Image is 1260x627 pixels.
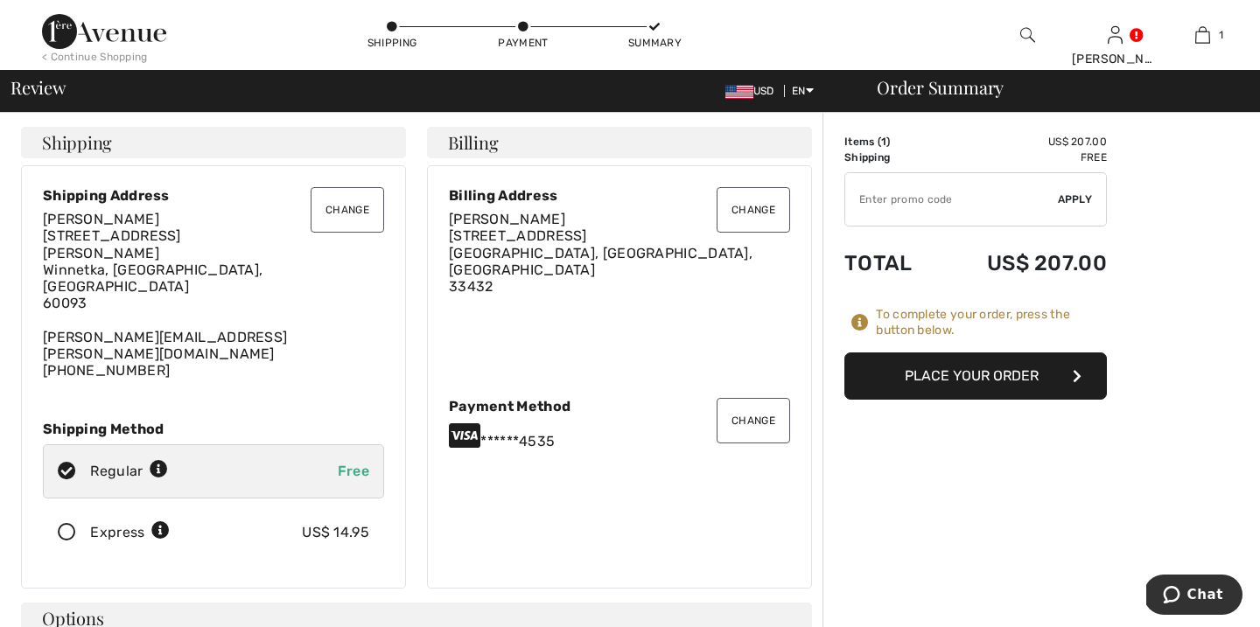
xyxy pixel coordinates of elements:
button: Place Your Order [844,352,1107,400]
div: Summary [628,35,681,51]
span: 1 [1219,27,1223,43]
div: [PERSON_NAME] [1072,50,1158,68]
a: 1 [1159,24,1245,45]
div: Regular [90,461,168,482]
img: search the website [1020,24,1035,45]
div: Shipping Method [43,421,384,437]
td: US$ 207.00 [939,134,1107,150]
div: Payment Method [449,398,790,415]
div: US$ 14.95 [302,522,369,543]
span: Billing [448,134,498,151]
td: Shipping [844,150,939,165]
div: Shipping Address [43,187,384,204]
div: Billing Address [449,187,790,204]
a: Sign In [1108,26,1123,43]
span: Free [338,463,369,479]
span: [STREET_ADDRESS][PERSON_NAME] Winnetka, [GEOGRAPHIC_DATA], [GEOGRAPHIC_DATA] 60093 [43,227,262,311]
td: US$ 207.00 [939,233,1107,293]
td: Items ( ) [844,134,939,150]
span: 1 [881,136,886,148]
span: USD [725,85,781,97]
div: Shipping [366,35,418,51]
img: US Dollar [725,85,753,99]
div: To complete your order, press the button below. [876,307,1107,338]
img: My Info [1108,24,1123,45]
img: 1ère Avenue [42,14,166,49]
div: Order Summary [856,79,1249,96]
iframe: Opens a widget where you can chat to one of our agents [1146,575,1242,618]
button: Change [311,187,384,233]
span: EN [792,85,814,97]
span: [PERSON_NAME] [43,211,159,227]
span: [PERSON_NAME] [449,211,565,227]
span: [STREET_ADDRESS] [GEOGRAPHIC_DATA], [GEOGRAPHIC_DATA], [GEOGRAPHIC_DATA] 33432 [449,227,752,295]
td: Total [844,233,939,293]
button: Change [717,398,790,443]
div: Express [90,522,170,543]
input: Promo code [845,173,1058,226]
span: Shipping [42,134,112,151]
button: Change [717,187,790,233]
img: My Bag [1195,24,1210,45]
div: [PERSON_NAME][EMAIL_ADDRESS][PERSON_NAME][DOMAIN_NAME] [PHONE_NUMBER] [43,211,384,379]
span: Apply [1058,192,1093,207]
td: Free [939,150,1107,165]
div: Payment [497,35,549,51]
span: Review [10,79,66,96]
div: < Continue Shopping [42,49,148,65]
